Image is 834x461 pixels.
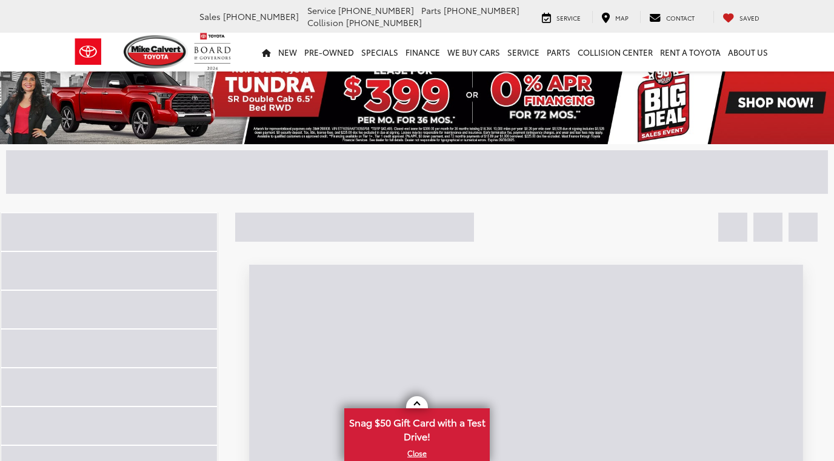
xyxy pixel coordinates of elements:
[739,13,759,22] span: Saved
[556,13,581,22] span: Service
[543,33,574,71] a: Parts
[223,10,299,22] span: [PHONE_NUMBER]
[421,4,441,16] span: Parts
[666,13,695,22] span: Contact
[199,10,221,22] span: Sales
[592,11,638,23] a: Map
[65,32,111,71] img: Toyota
[656,33,724,71] a: Rent a Toyota
[275,33,301,71] a: New
[444,33,504,71] a: WE BUY CARS
[346,16,422,28] span: [PHONE_NUMBER]
[615,13,629,22] span: Map
[640,11,704,23] a: Contact
[338,4,414,16] span: [PHONE_NUMBER]
[258,33,275,71] a: Home
[124,35,188,68] img: Mike Calvert Toyota
[301,33,358,71] a: Pre-Owned
[504,33,543,71] a: Service
[724,33,772,71] a: About Us
[307,16,344,28] span: Collision
[713,11,769,23] a: My Saved Vehicles
[358,33,402,71] a: Specials
[402,33,444,71] a: Finance
[533,11,590,23] a: Service
[444,4,519,16] span: [PHONE_NUMBER]
[345,410,489,446] span: Snag $50 Gift Card with a Test Drive!
[307,4,336,16] span: Service
[574,33,656,71] a: Collision Center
